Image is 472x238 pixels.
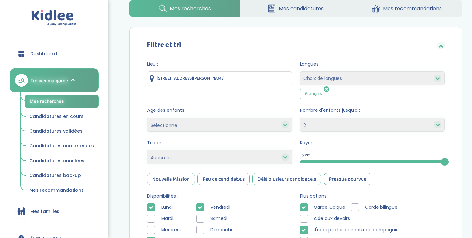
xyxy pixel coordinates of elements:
span: 15 km [300,152,311,159]
span: J'accepte les animaux de compagnie [311,226,402,233]
span: Français [300,89,327,99]
span: Mes recherches [30,98,64,104]
a: Mes familles [10,200,99,223]
div: Presque pourvue [324,173,371,185]
span: Mes recherches [170,4,211,13]
label: Filtre et tri [147,40,181,49]
span: Mes recommandations [383,4,442,13]
span: Samedi [207,215,230,222]
input: Ville ou code postale [147,71,292,85]
span: Candidatures backup [29,172,81,179]
span: Aide aux devoirs [311,215,353,222]
span: Langues : [300,61,445,67]
span: Mes familles [30,208,59,215]
span: Mardi [158,215,176,222]
span: Dashboard [30,50,57,57]
a: Candidatures en cours [25,110,99,123]
img: logo.svg [31,10,77,26]
span: Rayon : [300,139,445,146]
span: Tri par: [147,139,292,146]
div: Nouvelle Mission [147,173,195,185]
a: Candidatures backup [25,170,99,182]
span: Nombre d'enfants jusqu'à : [300,107,445,114]
span: Trouver ma garde [31,77,68,84]
a: Candidatures annulées [25,155,99,167]
span: Candidatures validées [29,128,83,134]
div: Peu de candidat.e.s [197,173,250,185]
span: Garde bilingue [362,204,400,211]
a: Trouver ma garde [10,68,99,92]
span: Disponibilités : [147,193,292,199]
span: Âge des enfants : [147,107,292,114]
span: Mercredi [158,226,183,233]
div: Déjà plusieurs candidat.e.s [252,173,321,185]
a: Mes recherches [129,0,240,17]
span: Candidatures en cours [29,113,83,119]
a: Candidatures validées [25,125,99,137]
a: Mes candidatures [240,0,351,17]
span: Candidatures non retenues [29,143,94,149]
span: Plus options : [300,193,445,199]
span: Vendredi [207,204,233,211]
span: Garde ludique [311,204,348,211]
a: Mes recherches [25,95,99,108]
a: Mes recommandations [25,184,99,197]
span: Lundi [158,204,175,211]
span: Lieu : [147,61,292,67]
span: Candidatures annulées [29,157,84,164]
a: Mes recommandations [351,0,462,17]
span: Dimanche [207,226,236,233]
a: Dashboard [10,42,99,65]
span: Mes recommandations [29,187,84,193]
a: Candidatures non retenues [25,140,99,152]
span: Mes candidatures [279,4,324,13]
